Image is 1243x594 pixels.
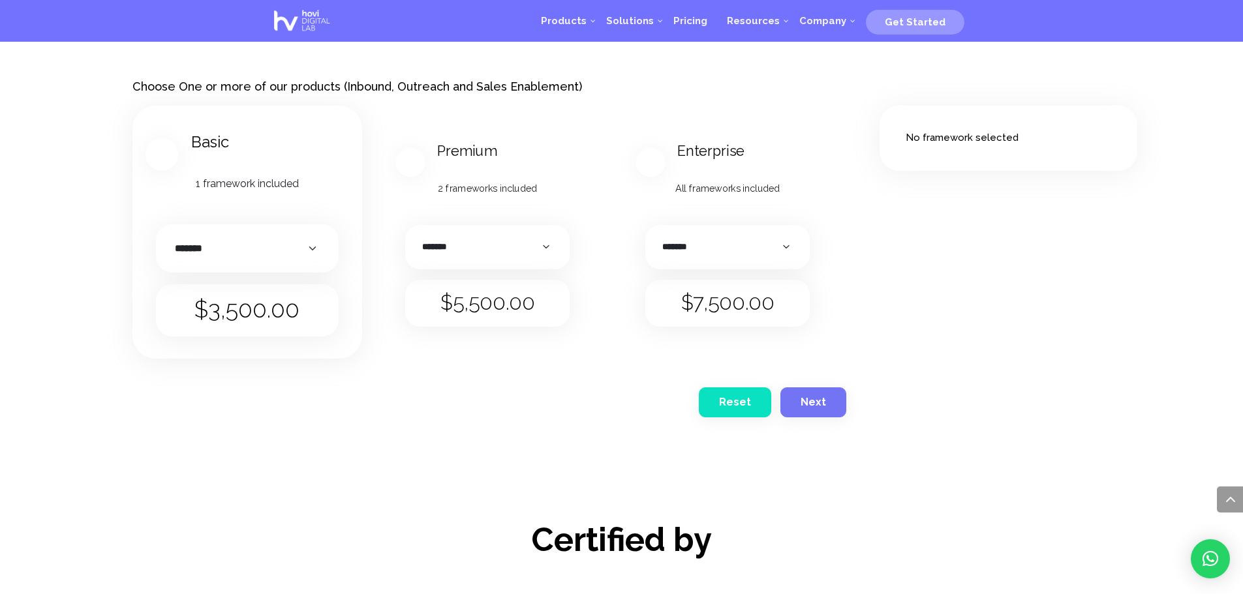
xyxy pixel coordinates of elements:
h2: Choose One or more of our products (Inbound, Outreach and Sales Enablement) [132,80,853,100]
a: Resources [717,1,790,40]
div: No framework selected [906,132,1111,145]
a: Products [531,1,596,40]
span: Get Started [885,16,945,28]
bdi: 7,500.00 [681,289,774,314]
span: Solutions [606,15,654,27]
span: Reset [719,396,751,408]
button: Reset [699,387,771,417]
span: Next [801,396,826,408]
a: Get Started [866,11,964,31]
span: $ [681,289,693,314]
h3: Enterprise [665,131,819,171]
h2: Certified by [269,522,974,564]
button: Next [780,387,846,417]
span: $ [440,289,452,314]
h3: Premium [425,131,579,171]
span: Pricing [673,15,707,27]
h3: Basic [178,120,349,165]
span: Company [799,15,846,27]
bdi: 3,500.00 [194,295,299,323]
span: Products [541,15,587,27]
bdi: 5,500.00 [440,289,534,314]
span: $ [194,295,208,323]
a: Company [790,1,856,40]
a: Solutions [596,1,664,40]
p: 2 frameworks included [405,181,570,196]
p: All frameworks included [645,181,810,196]
p: 1 framework included [156,176,339,192]
a: Pricing [664,1,717,40]
span: Resources [727,15,780,27]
